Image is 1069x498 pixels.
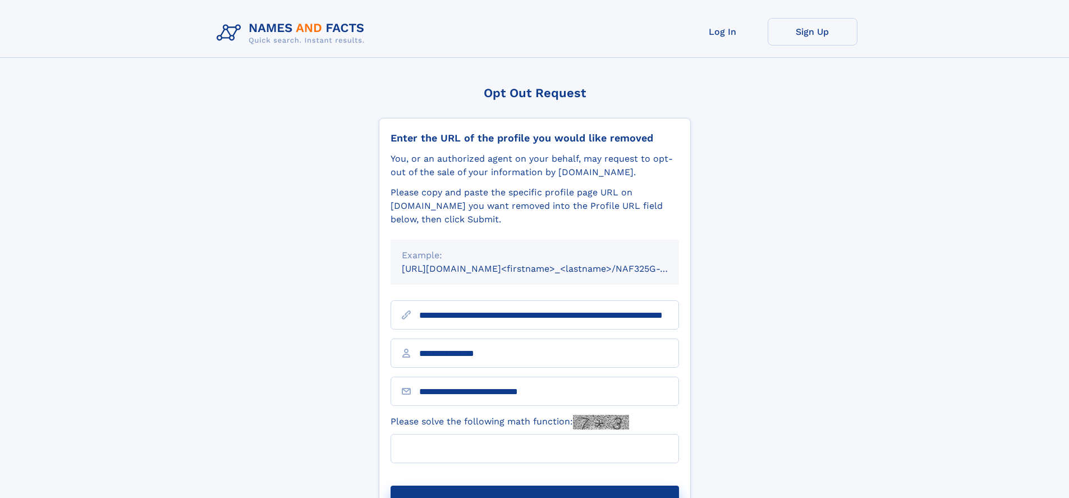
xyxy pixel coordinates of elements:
img: Logo Names and Facts [212,18,374,48]
div: Opt Out Request [379,86,691,100]
a: Log In [678,18,768,45]
small: [URL][DOMAIN_NAME]<firstname>_<lastname>/NAF325G-xxxxxxxx [402,263,700,274]
label: Please solve the following math function: [391,415,629,430]
a: Sign Up [768,18,857,45]
div: Please copy and paste the specific profile page URL on [DOMAIN_NAME] you want removed into the Pr... [391,186,679,226]
div: You, or an authorized agent on your behalf, may request to opt-out of the sale of your informatio... [391,152,679,179]
div: Enter the URL of the profile you would like removed [391,132,679,144]
div: Example: [402,249,668,262]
